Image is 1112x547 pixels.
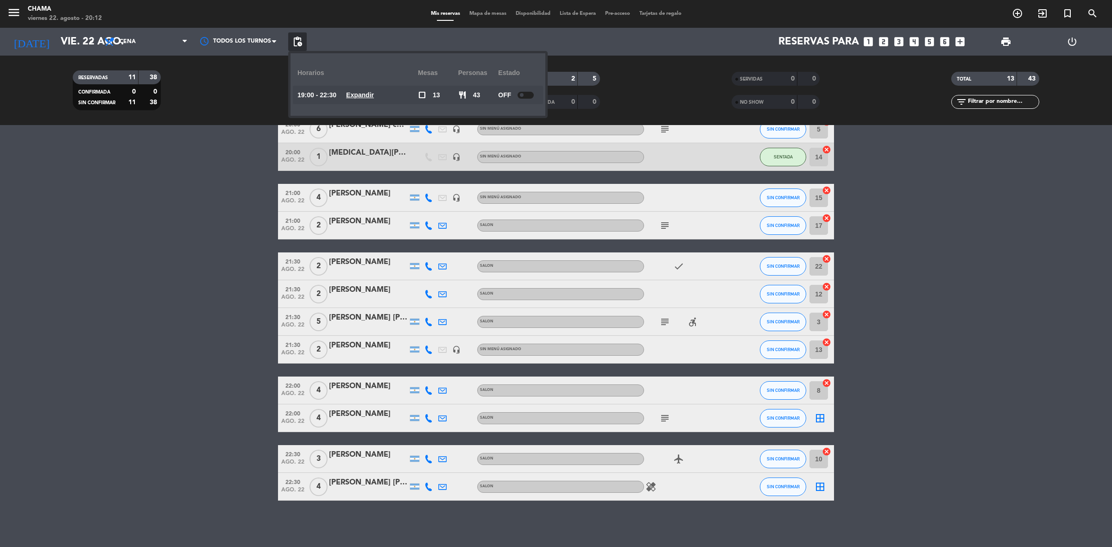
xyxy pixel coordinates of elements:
span: RESERVADAS [78,75,108,80]
span: 21:00 [281,187,304,198]
button: SIN CONFIRMAR [760,381,806,400]
div: [PERSON_NAME] chofer [329,119,408,131]
div: [PERSON_NAME] [329,188,408,200]
span: Lista de Espera [555,11,600,16]
span: SALON [480,388,493,392]
i: cancel [822,186,831,195]
strong: 11 [128,74,136,81]
div: personas [458,60,499,86]
span: CONFIRMADA [78,90,110,94]
span: SALON [480,320,493,323]
span: print [1000,36,1011,47]
span: NO SHOW [740,100,764,105]
i: border_all [815,413,826,424]
div: Horarios [297,60,418,86]
span: SALON [480,457,493,460]
i: headset_mic [452,153,461,161]
span: TOTAL [957,77,971,82]
div: [PERSON_NAME] [PERSON_NAME] [329,477,408,489]
span: 21:30 [281,283,304,294]
i: cancel [822,214,831,223]
i: subject [659,413,670,424]
div: [PERSON_NAME] [329,284,408,296]
span: Cena [120,38,136,45]
div: [PERSON_NAME] [329,408,408,420]
i: check [673,261,684,272]
span: 4 [310,189,328,207]
span: 43 [473,90,480,101]
span: 19:00 - 22:30 [297,90,336,101]
input: Filtrar por nombre... [967,97,1039,107]
button: SIN CONFIRMAR [760,216,806,235]
strong: 38 [150,74,159,81]
button: SIN CONFIRMAR [760,340,806,359]
button: SIN CONFIRMAR [760,257,806,276]
button: menu [7,6,21,23]
span: SIN CONFIRMAR [767,195,800,200]
i: cancel [822,310,831,319]
strong: 0 [791,75,795,82]
div: CHAMA [28,5,102,14]
span: ago. 22 [281,198,304,208]
i: airplanemode_active [673,453,684,465]
div: [PERSON_NAME] [329,449,408,461]
span: ago. 22 [281,266,304,277]
span: 2 [310,285,328,303]
button: SIN CONFIRMAR [760,409,806,428]
span: 22:00 [281,380,304,390]
i: subject [659,316,670,327]
strong: 0 [791,99,795,105]
span: SIN CONFIRMAR [767,223,800,228]
div: [PERSON_NAME] [329,340,408,352]
span: Sin menú asignado [480,347,521,351]
span: 21:30 [281,256,304,266]
span: 4 [310,409,328,428]
i: looks_two [878,36,890,48]
span: 1 [310,148,328,166]
i: looks_3 [893,36,905,48]
span: OFF [498,90,511,101]
strong: 13 [1007,75,1014,82]
span: 21:30 [281,311,304,322]
span: Sin menú asignado [480,195,521,199]
span: SALON [480,264,493,268]
span: SALON [480,223,493,227]
span: Mis reservas [426,11,465,16]
div: [PERSON_NAME] [329,380,408,392]
div: [MEDICAL_DATA][PERSON_NAME] [329,147,408,159]
span: 22:00 [281,408,304,418]
i: border_all [815,481,826,492]
span: SIN CONFIRMAR [767,456,800,461]
span: SIN CONFIRMAR [767,126,800,132]
strong: 0 [132,88,136,95]
i: headset_mic [452,346,461,354]
span: SERVIDAS [740,77,763,82]
i: accessible_forward [687,316,698,327]
div: [PERSON_NAME] [PERSON_NAME] [329,312,408,324]
span: restaurant [458,91,467,99]
button: SIN CONFIRMAR [760,120,806,138]
span: ago. 22 [281,129,304,140]
i: headset_mic [452,125,461,133]
span: ago. 22 [281,487,304,497]
span: 2 [310,340,328,359]
span: Sin menú asignado [480,155,521,158]
i: cancel [822,338,831,347]
i: exit_to_app [1037,8,1048,19]
span: 21:30 [281,339,304,350]
span: ago. 22 [281,226,304,236]
i: menu [7,6,21,19]
span: Pre-acceso [600,11,635,16]
i: [DATE] [7,31,56,52]
div: Mesas [418,60,458,86]
button: SIN CONFIRMAR [760,313,806,331]
span: pending_actions [292,36,303,47]
span: 13 [433,90,440,101]
span: SIN CONFIRMAR [78,101,115,105]
span: SALON [480,416,493,420]
i: cancel [822,145,831,154]
i: healing [645,481,657,492]
span: Reservas para [778,36,859,48]
i: turned_in_not [1062,8,1073,19]
span: 2 [310,216,328,235]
